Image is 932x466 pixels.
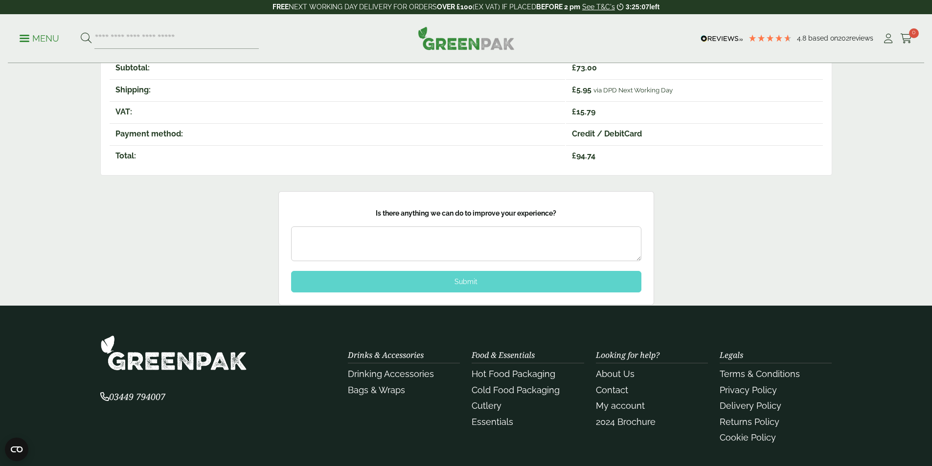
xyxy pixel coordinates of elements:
[748,34,792,43] div: 4.79 Stars
[596,385,628,395] a: Contact
[291,271,641,292] div: Submit
[572,85,591,94] span: 5.95
[348,385,405,395] a: Bags & Wraps
[348,369,434,379] a: Drinking Accessories
[472,417,513,427] a: Essentials
[900,34,912,44] i: Cart
[572,151,595,160] span: 94.74
[110,123,565,144] th: Payment method:
[20,33,59,43] a: Menu
[100,391,165,402] span: 03449 794007
[110,145,565,166] th: Total:
[110,57,565,78] th: Subtotal:
[100,393,165,402] a: 03449 794007
[849,34,873,42] span: reviews
[596,369,635,379] a: About Us
[572,63,597,72] span: 73.00
[5,438,28,461] button: Open CMP widget
[900,31,912,46] a: 0
[649,3,659,11] span: left
[720,385,777,395] a: Privacy Policy
[472,369,555,379] a: Hot Food Packaging
[808,34,838,42] span: Based on
[472,385,560,395] a: Cold Food Packaging
[273,3,289,11] strong: FREE
[882,34,894,44] i: My Account
[472,400,501,411] a: Cutlery
[720,417,779,427] a: Returns Policy
[100,335,247,371] img: GreenPak Supplies
[797,34,808,42] span: 4.8
[720,400,781,411] a: Delivery Policy
[572,151,576,160] span: £
[596,417,656,427] a: 2024 Brochure
[437,3,473,11] strong: OVER £100
[720,432,776,443] a: Cookie Policy
[418,26,515,50] img: GreenPak Supplies
[582,3,615,11] a: See T&C's
[593,86,673,94] small: via DPD Next Working Day
[626,3,649,11] span: 3:25:07
[909,28,919,38] span: 0
[572,85,576,94] span: £
[20,33,59,44] p: Menu
[110,101,565,122] th: VAT:
[110,79,565,100] th: Shipping:
[572,107,595,116] span: 15.79
[536,3,580,11] strong: BEFORE 2 pm
[596,400,645,411] a: My account
[720,369,800,379] a: Terms & Conditions
[701,35,743,42] img: REVIEWS.io
[572,63,576,72] span: £
[572,107,576,116] span: £
[566,123,823,144] td: Credit / DebitCard
[838,34,849,42] span: 202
